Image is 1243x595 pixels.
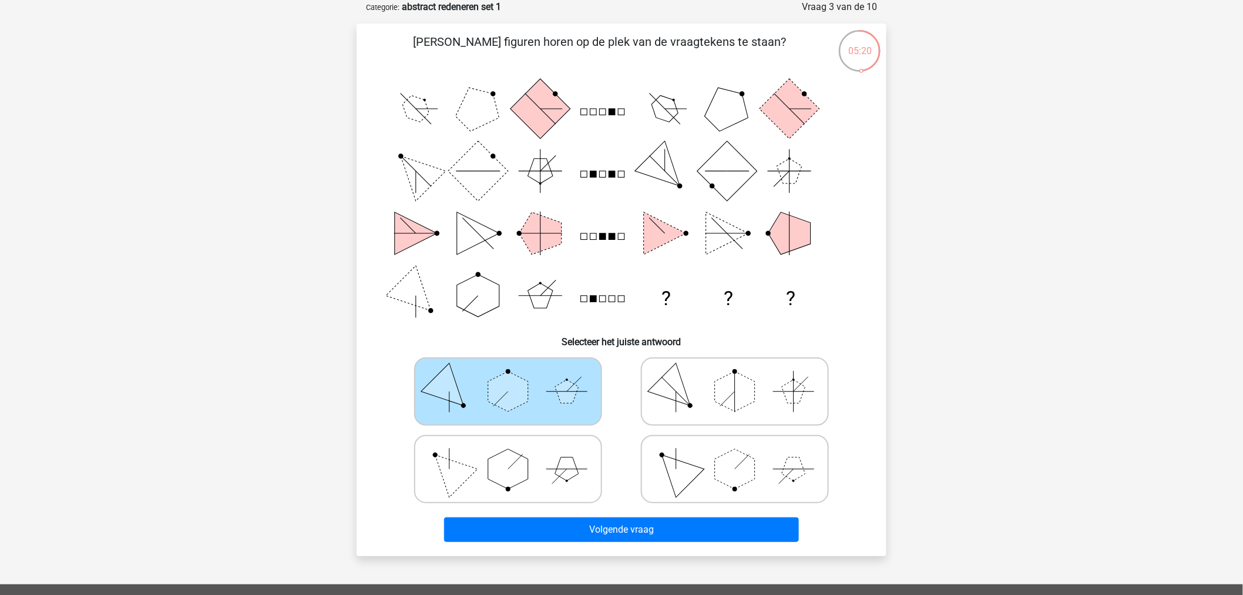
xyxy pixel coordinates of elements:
[724,287,734,310] text: ?
[366,3,399,12] small: Categorie:
[662,287,671,310] text: ?
[402,1,501,12] strong: abstract redeneren set 1
[375,33,824,68] p: [PERSON_NAME] figuren horen op de plek van de vraagtekens te staan?
[838,29,882,58] div: 05:20
[444,517,799,542] button: Volgende vraag
[787,287,796,310] text: ?
[375,327,868,347] h6: Selecteer het juiste antwoord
